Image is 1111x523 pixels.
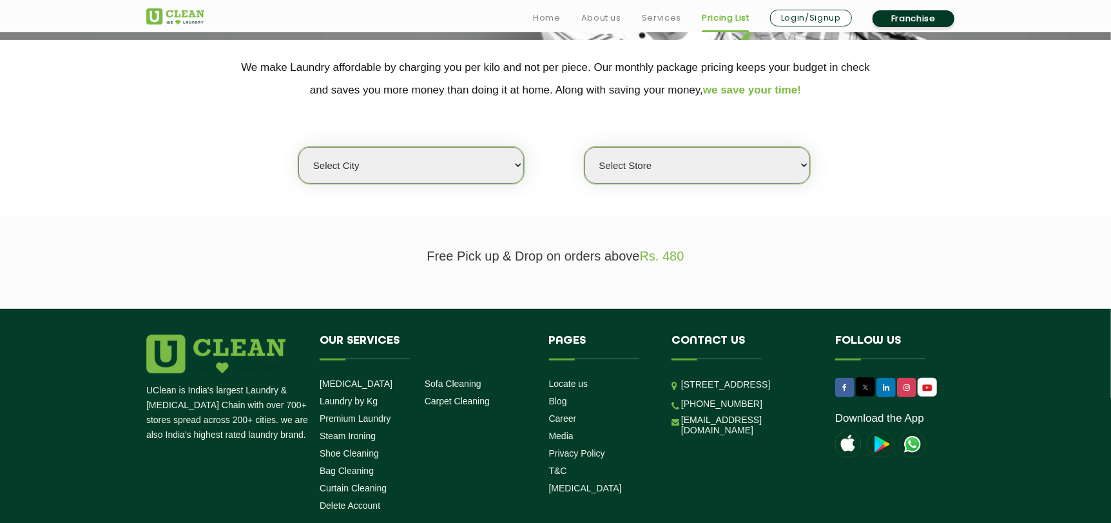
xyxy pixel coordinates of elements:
a: [PHONE_NUMBER] [681,399,762,409]
img: playstoreicon.png [867,431,893,457]
a: Steam Ironing [320,431,376,441]
a: Services [642,10,681,26]
img: logo.png [146,335,285,373]
a: T&C [549,466,567,476]
a: Laundry by Kg [320,396,378,406]
p: Free Pick up & Drop on orders above [146,249,965,264]
a: [EMAIL_ADDRESS][DOMAIN_NAME] [681,415,816,435]
h4: Pages [549,335,653,359]
p: We make Laundry affordable by charging you per kilo and not per piece. Our monthly package pricin... [146,56,965,101]
a: Career [549,413,577,424]
img: apple-icon.png [835,431,861,457]
h4: Our Services [320,335,530,359]
img: UClean Laundry and Dry Cleaning [900,431,925,457]
a: Franchise [873,10,954,27]
a: Locate us [549,379,588,389]
a: Premium Laundry [320,413,391,424]
a: Curtain Cleaning [320,483,387,493]
a: Media [549,431,574,441]
a: Pricing List [702,10,749,26]
a: Delete Account [320,500,380,511]
p: UClean is India's largest Laundry & [MEDICAL_DATA] Chain with over 700+ stores spread across 200+... [146,383,310,442]
img: UClean Laundry and Dry Cleaning [146,8,204,25]
a: About us [581,10,621,26]
p: [STREET_ADDRESS] [681,377,816,392]
span: we save your time! [703,84,801,96]
a: Privacy Policy [549,448,605,459]
a: Blog [549,396,567,406]
a: Bag Cleaning [320,466,374,476]
a: Sofa Cleaning [425,379,481,389]
a: Download the App [835,412,924,425]
h4: Follow us [835,335,949,359]
a: Carpet Cleaning [425,396,490,406]
img: UClean Laundry and Dry Cleaning [919,381,936,395]
a: [MEDICAL_DATA] [320,379,392,389]
span: Rs. 480 [640,249,684,263]
a: Login/Signup [770,10,852,26]
a: Home [533,10,561,26]
a: [MEDICAL_DATA] [549,483,622,493]
a: Shoe Cleaning [320,448,379,459]
h4: Contact us [671,335,816,359]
